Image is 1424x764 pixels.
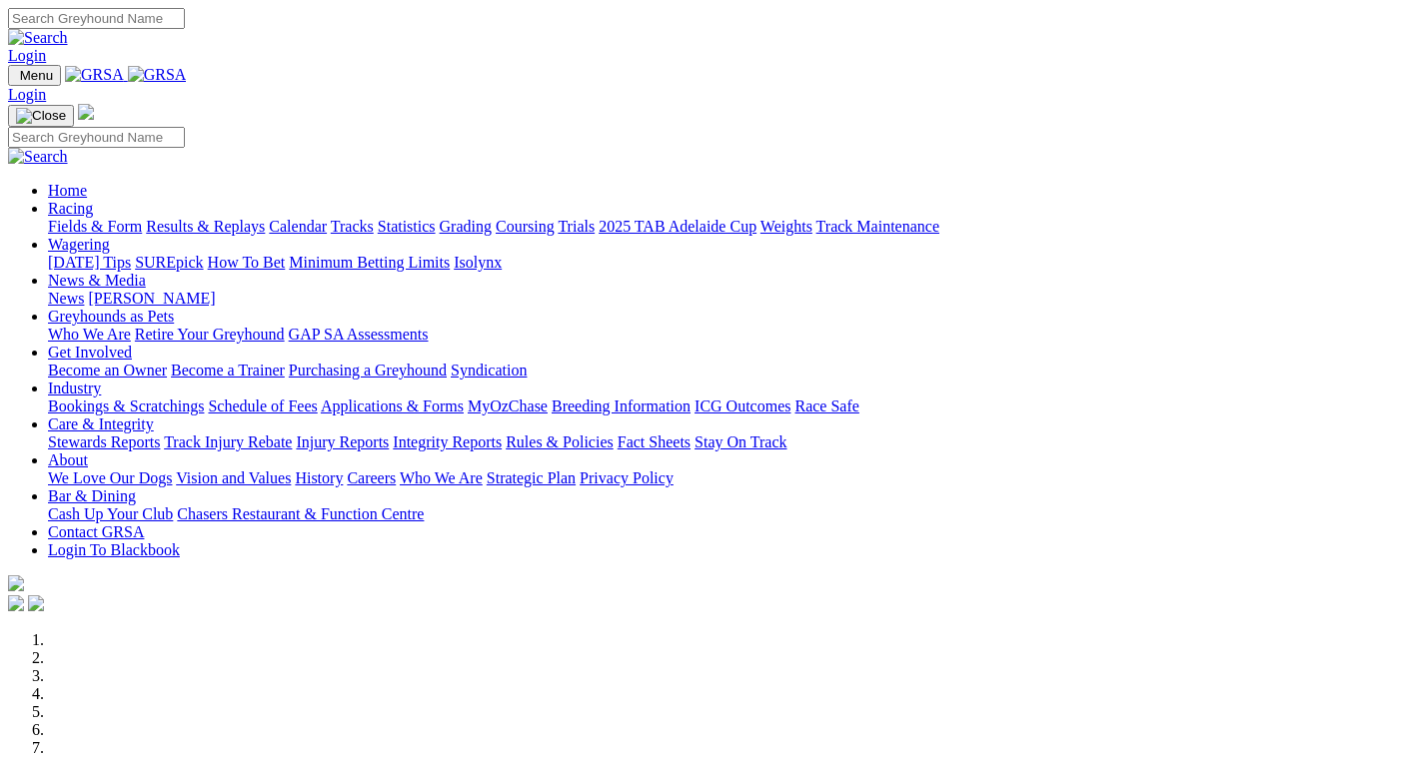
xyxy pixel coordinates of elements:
[506,433,614,450] a: Rules & Policies
[48,218,1416,236] div: Racing
[8,595,24,611] img: facebook.svg
[48,505,173,522] a: Cash Up Your Club
[176,469,291,486] a: Vision and Values
[321,397,464,414] a: Applications & Forms
[393,433,502,450] a: Integrity Reports
[164,433,292,450] a: Track Injury Rebate
[48,380,101,396] a: Industry
[135,254,203,271] a: SUREpick
[331,218,374,235] a: Tracks
[496,218,555,235] a: Coursing
[16,108,66,124] img: Close
[48,218,142,235] a: Fields & Form
[48,433,1416,451] div: Care & Integrity
[760,218,812,235] a: Weights
[48,487,136,504] a: Bar & Dining
[48,469,1416,487] div: About
[48,505,1416,523] div: Bar & Dining
[794,397,858,414] a: Race Safe
[8,86,46,103] a: Login
[8,8,185,29] input: Search
[580,469,674,486] a: Privacy Policy
[695,397,790,414] a: ICG Outcomes
[48,397,1416,415] div: Industry
[48,415,154,432] a: Care & Integrity
[295,469,343,486] a: History
[468,397,548,414] a: MyOzChase
[177,505,424,522] a: Chasers Restaurant & Function Centre
[48,451,88,468] a: About
[695,433,786,450] a: Stay On Track
[48,236,110,253] a: Wagering
[8,575,24,591] img: logo-grsa-white.png
[78,104,94,120] img: logo-grsa-white.png
[618,433,691,450] a: Fact Sheets
[208,254,286,271] a: How To Bet
[88,290,215,307] a: [PERSON_NAME]
[48,182,87,199] a: Home
[48,469,172,486] a: We Love Our Dogs
[296,433,389,450] a: Injury Reports
[48,254,1416,272] div: Wagering
[135,326,285,343] a: Retire Your Greyhound
[8,105,74,127] button: Toggle navigation
[48,290,1416,308] div: News & Media
[20,68,53,83] span: Menu
[378,218,436,235] a: Statistics
[48,200,93,217] a: Racing
[289,254,450,271] a: Minimum Betting Limits
[171,362,285,379] a: Become a Trainer
[269,218,327,235] a: Calendar
[48,308,174,325] a: Greyhounds as Pets
[48,290,84,307] a: News
[8,127,185,148] input: Search
[289,326,429,343] a: GAP SA Assessments
[552,397,691,414] a: Breeding Information
[558,218,595,235] a: Trials
[454,254,502,271] a: Isolynx
[48,326,131,343] a: Who We Are
[48,433,160,450] a: Stewards Reports
[48,344,132,361] a: Get Involved
[8,47,46,64] a: Login
[289,362,447,379] a: Purchasing a Greyhound
[347,469,396,486] a: Careers
[599,218,756,235] a: 2025 TAB Adelaide Cup
[48,254,131,271] a: [DATE] Tips
[48,397,204,414] a: Bookings & Scratchings
[400,469,483,486] a: Who We Are
[8,29,68,47] img: Search
[48,272,146,289] a: News & Media
[8,148,68,166] img: Search
[487,469,576,486] a: Strategic Plan
[451,362,527,379] a: Syndication
[440,218,492,235] a: Grading
[48,362,1416,380] div: Get Involved
[816,218,939,235] a: Track Maintenance
[48,541,180,558] a: Login To Blackbook
[48,326,1416,344] div: Greyhounds as Pets
[48,523,144,540] a: Contact GRSA
[128,66,187,84] img: GRSA
[28,595,44,611] img: twitter.svg
[146,218,265,235] a: Results & Replays
[65,66,124,84] img: GRSA
[208,397,317,414] a: Schedule of Fees
[48,362,167,379] a: Become an Owner
[8,65,61,86] button: Toggle navigation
